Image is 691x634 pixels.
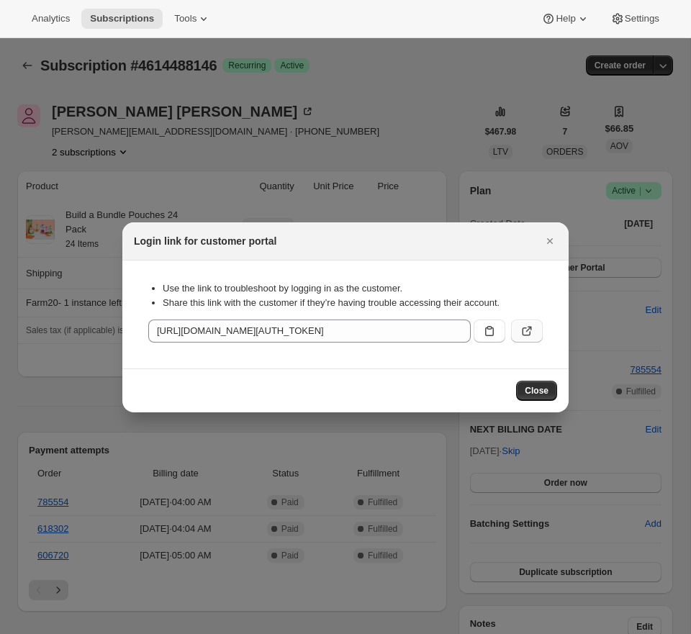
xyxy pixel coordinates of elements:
button: Analytics [23,9,78,29]
button: Tools [166,9,220,29]
li: Share this link with the customer if they’re having trouble accessing their account. [163,296,543,310]
h2: Login link for customer portal [134,234,276,248]
span: Analytics [32,13,70,24]
span: Tools [174,13,197,24]
span: Settings [625,13,659,24]
button: Help [533,9,598,29]
span: Help [556,13,575,24]
li: Use the link to troubleshoot by logging in as the customer. [163,281,543,296]
button: Close [516,381,557,401]
button: Settings [602,9,668,29]
span: Close [525,385,548,397]
span: Subscriptions [90,13,154,24]
button: Subscriptions [81,9,163,29]
button: Close [540,231,560,251]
